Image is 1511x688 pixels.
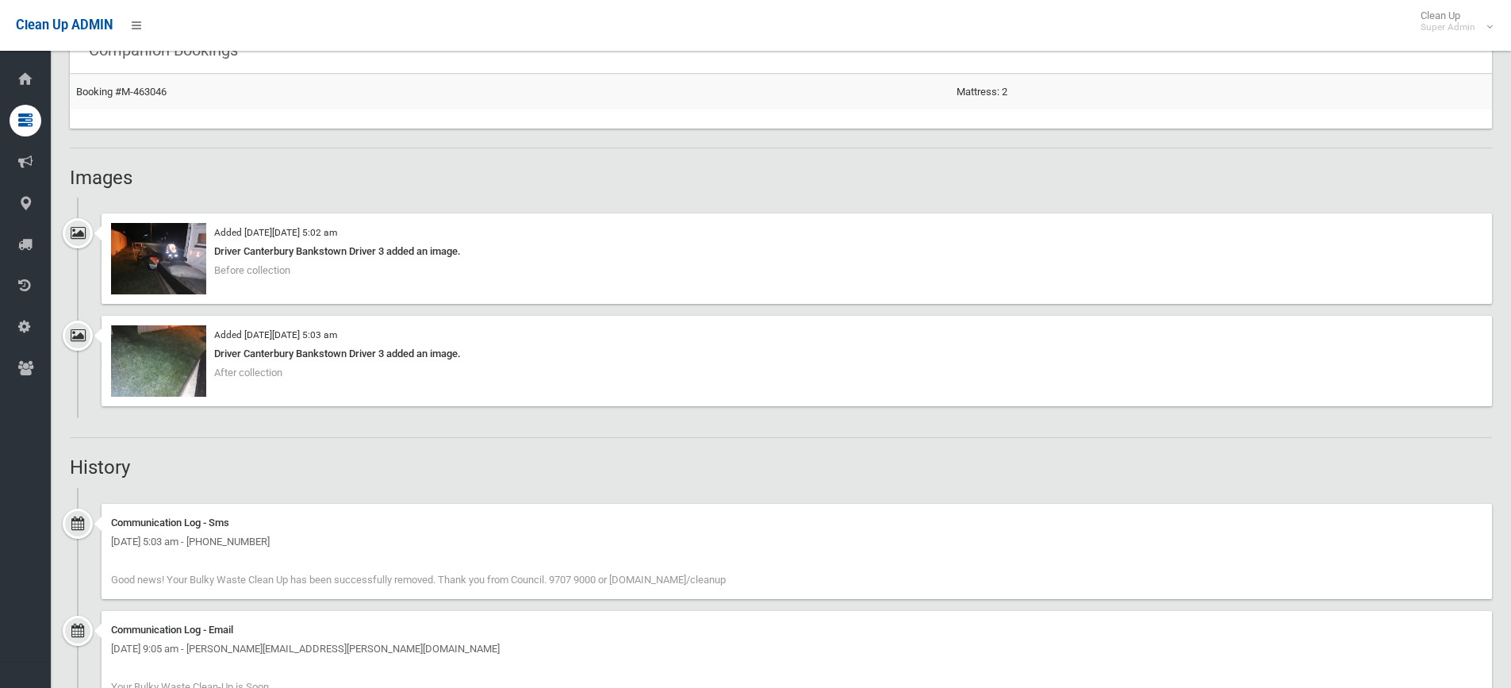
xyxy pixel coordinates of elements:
[76,86,167,98] a: Booking #M-463046
[16,17,113,33] span: Clean Up ADMIN
[111,621,1482,640] div: Communication Log - Email
[950,74,1492,110] td: Mattress: 2
[111,532,1482,552] div: [DATE] 5:03 am - [PHONE_NUMBER]
[70,457,1492,478] h2: History
[214,329,337,340] small: Added [DATE][DATE] 5:03 am
[111,640,1482,659] div: [DATE] 9:05 am - [PERSON_NAME][EMAIL_ADDRESS][PERSON_NAME][DOMAIN_NAME]
[1421,21,1475,33] small: Super Admin
[111,223,206,294] img: 2025-05-2205.02.243116696052141378623.jpg
[111,344,1482,363] div: Driver Canterbury Bankstown Driver 3 added an image.
[111,574,726,586] span: Good news! Your Bulky Waste Clean Up has been successfully removed. Thank you from Council. 9707 ...
[70,167,1492,188] h2: Images
[214,367,282,379] span: After collection
[111,325,206,397] img: 2025-05-2205.03.217467154582415964675.jpg
[1413,10,1491,33] span: Clean Up
[111,513,1482,532] div: Communication Log - Sms
[214,227,337,238] small: Added [DATE][DATE] 5:02 am
[111,242,1482,261] div: Driver Canterbury Bankstown Driver 3 added an image.
[214,264,290,276] span: Before collection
